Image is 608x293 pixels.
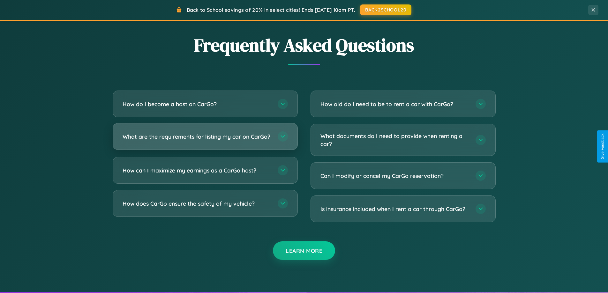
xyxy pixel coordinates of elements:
[320,100,469,108] h3: How old do I need to be to rent a car with CarGo?
[600,134,605,159] div: Give Feedback
[320,205,469,213] h3: Is insurance included when I rent a car through CarGo?
[123,166,271,174] h3: How can I maximize my earnings as a CarGo host?
[113,33,496,57] h2: Frequently Asked Questions
[360,4,411,15] button: BACK2SCHOOL20
[123,200,271,208] h3: How does CarGo ensure the safety of my vehicle?
[273,241,335,260] button: Learn More
[187,7,355,13] span: Back to School savings of 20% in select cities! Ends [DATE] 10am PT.
[320,132,469,148] h3: What documents do I need to provide when renting a car?
[123,100,271,108] h3: How do I become a host on CarGo?
[123,133,271,141] h3: What are the requirements for listing my car on CarGo?
[320,172,469,180] h3: Can I modify or cancel my CarGo reservation?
